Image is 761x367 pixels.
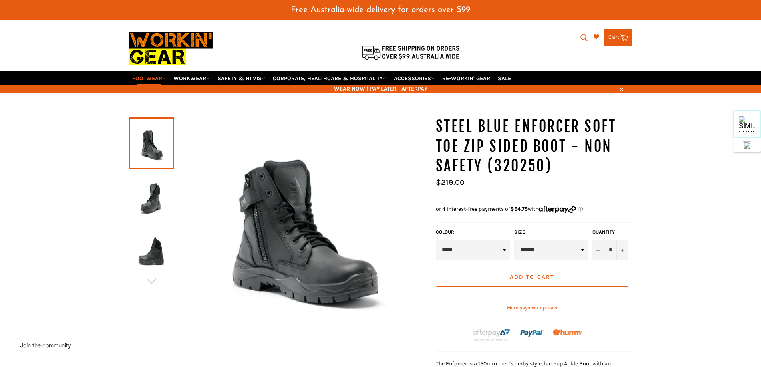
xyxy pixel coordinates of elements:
[133,228,170,272] img: STEEL BLUE Enforcer Soft Toe Zip Sided Boot - Non Safety (320250)
[592,240,604,260] button: Reduce item quantity by one
[174,117,428,335] img: STEEL BLUE Enforcer Soft Toe Zip Sided Boot - Non Safety (320250)
[129,26,213,71] img: Workin Gear leaders in Workwear, Safety Boots, PPE, Uniforms. Australia's No.1 in Workwear
[436,178,465,187] span: $219.00
[439,71,493,85] a: RE-WORKIN' GEAR
[361,44,461,61] img: Flat $9.95 shipping Australia wide
[214,71,268,85] a: SAFETY & HI VIS
[553,329,582,335] img: Humm_core_logo_RGB-01_300x60px_small_195d8312-4386-4de7-b182-0ef9b6303a37.png
[436,268,628,287] button: Add to Cart
[436,229,510,236] label: COLOUR
[129,71,169,85] a: FOOTWEAR
[20,342,73,349] button: Join the community!
[510,274,554,280] span: Add to Cart
[391,71,438,85] a: ACCESSORIES
[592,229,628,236] label: Quantity
[170,71,213,85] a: WORKWEAR
[291,6,470,14] span: Free Australia-wide delivery for orders over $99
[520,321,544,345] img: paypal.png
[436,305,628,311] a: More payment options
[604,29,632,46] a: Cart
[616,240,628,260] button: Increase item quantity by one
[270,71,389,85] a: CORPORATE, HEALTHCARE & HOSPITALITY
[133,175,170,219] img: STEEL BLUE Enforcer Soft Toe Zip Sided Boot - Non Safety (320250)
[514,229,588,236] label: Size
[472,328,511,341] img: Afterpay-Logo-on-dark-bg_large.png
[129,85,632,93] span: WEAR NOW | PAY LATER | AFTERPAY
[495,71,514,85] a: SALE
[436,117,632,176] h1: STEEL BLUE Enforcer Soft Toe Zip Sided Boot - Non Safety (320250)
